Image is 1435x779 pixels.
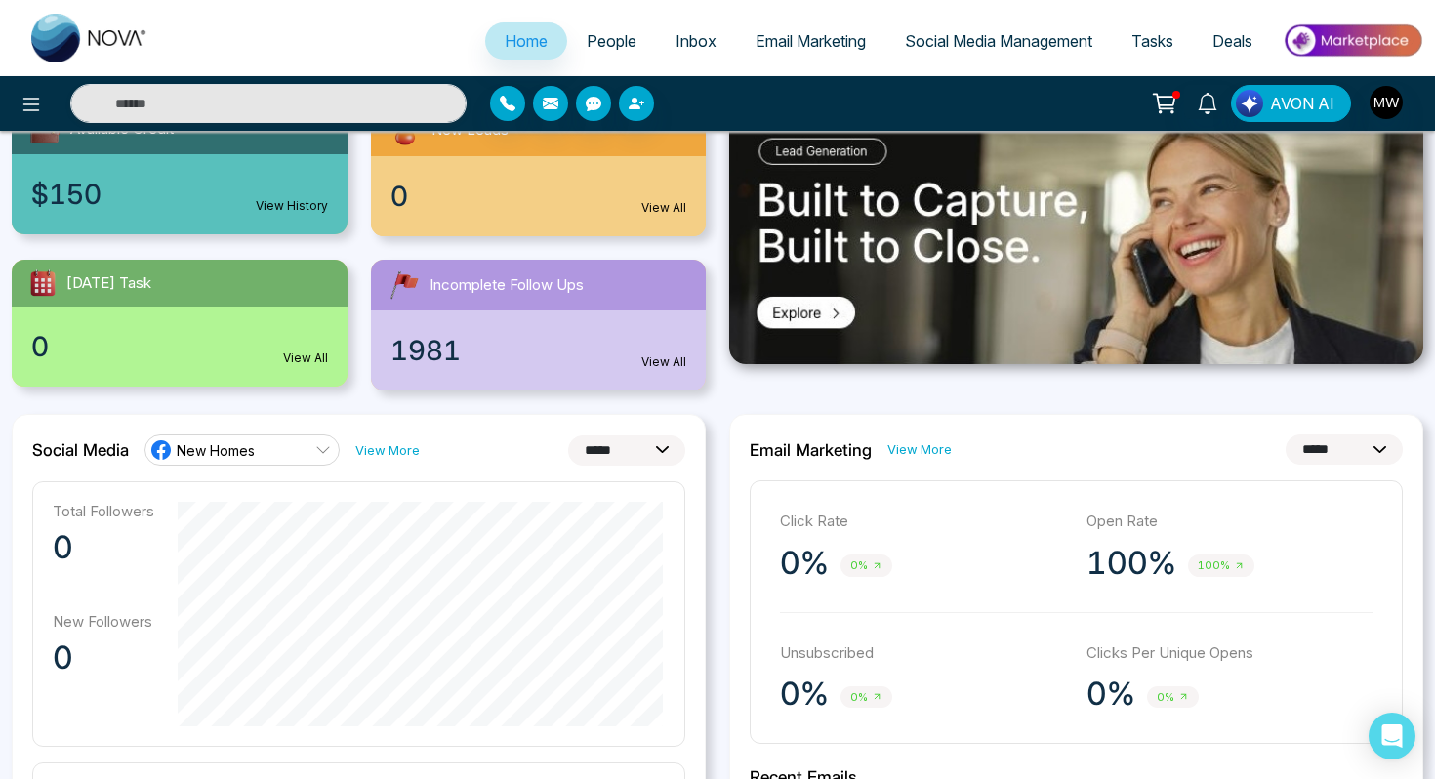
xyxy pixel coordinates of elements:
h2: Social Media [32,440,129,460]
span: 100% [1188,554,1254,577]
a: New Leads0View All [359,103,718,236]
p: 0% [1086,675,1135,714]
a: View More [355,441,420,460]
a: View History [256,197,328,215]
p: Clicks Per Unique Opens [1086,642,1373,665]
a: View All [641,199,686,217]
p: Open Rate [1086,511,1373,533]
h2: Email Marketing [750,440,872,460]
span: Email Marketing [756,31,866,51]
span: Social Media Management [905,31,1092,51]
span: 0% [840,686,892,709]
span: AVON AI [1270,92,1334,115]
p: New Followers [53,612,154,631]
img: User Avatar [1370,86,1403,119]
span: Deals [1212,31,1252,51]
span: 0 [31,326,49,367]
img: Nova CRM Logo [31,14,148,62]
span: [DATE] Task [66,272,151,295]
span: 0% [840,554,892,577]
p: 0% [780,675,829,714]
a: Tasks [1112,22,1193,60]
a: Inbox [656,22,736,60]
a: Incomplete Follow Ups1981View All [359,260,718,390]
a: Email Marketing [736,22,885,60]
span: People [587,31,636,51]
span: $150 [31,174,102,215]
img: todayTask.svg [27,267,59,299]
p: 0 [53,638,154,677]
p: Total Followers [53,502,154,520]
a: Home [485,22,567,60]
span: Home [505,31,548,51]
span: 1981 [390,330,461,371]
a: View More [887,440,952,459]
a: Social Media Management [885,22,1112,60]
span: New Homes [177,441,255,460]
a: People [567,22,656,60]
p: Click Rate [780,511,1067,533]
a: Deals [1193,22,1272,60]
p: 0 [53,528,154,567]
span: Inbox [676,31,717,51]
p: Unsubscribed [780,642,1067,665]
img: followUps.svg [387,267,422,303]
img: . [729,103,1423,364]
span: Tasks [1131,31,1173,51]
a: View All [641,353,686,371]
img: Market-place.gif [1282,19,1423,62]
span: 0% [1147,686,1199,709]
div: Open Intercom Messenger [1369,713,1415,759]
a: View All [283,349,328,367]
span: Incomplete Follow Ups [430,274,584,297]
button: AVON AI [1231,85,1351,122]
p: 0% [780,544,829,583]
span: 0 [390,176,408,217]
p: 100% [1086,544,1176,583]
img: Lead Flow [1236,90,1263,117]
